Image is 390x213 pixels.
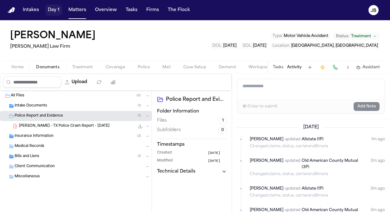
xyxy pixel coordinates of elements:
[371,158,385,177] time: August 11, 2025 at 12:51 PM
[250,158,283,170] span: [PERSON_NAME]
[287,65,302,70] button: Activity
[72,65,93,70] span: Treatment
[138,114,141,118] span: ( 1 )
[138,104,141,107] span: ( 1 )
[15,174,40,180] span: Miscellaneous
[157,118,167,124] span: Files
[305,63,314,72] button: Add Task
[157,108,227,115] h3: Folder Information
[66,4,89,16] button: Matters
[15,164,55,169] span: Client Communication
[308,194,328,198] span: and 8 more
[211,43,238,49] button: Edit DOL: 2025-07-23
[218,127,227,134] span: 0
[11,93,24,99] span: All Files
[285,186,300,192] span: updated
[123,4,140,16] button: Tasks
[223,44,236,48] span: [DATE]
[250,172,366,177] span: Changed: claims, status, carrier
[166,96,227,103] h2: Police Report and Evidence
[362,65,380,70] span: Assistant
[11,65,23,70] span: Home
[285,158,300,170] span: updated
[208,158,220,164] span: [DATE]
[302,159,358,169] span: Old American County Mutual (3P)
[61,76,91,88] button: Upload
[20,4,41,16] button: Intakes
[15,134,53,139] span: Insurance Information
[284,34,328,38] span: Motor Vehicle Accident
[291,44,378,48] span: [GEOGRAPHIC_DATA], [GEOGRAPHIC_DATA]
[271,43,380,49] button: Edit Location: Houston, TX
[15,144,44,149] span: Medical Records
[302,187,324,191] span: Allstate (1P)
[333,33,380,40] button: Change status from Treatment
[10,43,98,51] h2: [PERSON_NAME] Law Firm
[243,44,252,48] span: SOL :
[137,123,143,129] button: Download I. Laynes - TX Police Crash Report - 7.23.25
[106,65,125,70] span: Coverage
[183,65,206,70] span: Case Setup
[371,9,376,13] text: JB
[92,4,119,16] button: Overview
[253,44,266,48] span: [DATE]
[15,113,63,119] span: Police Report and Evidence
[354,102,380,111] button: Add Note
[19,124,110,129] span: [PERSON_NAME] - TX Police Crash Report - [DATE]
[302,136,324,143] a: Allstate (1P)
[162,65,171,70] span: Mail
[250,193,328,198] span: Changed: claims, status, carrier
[273,34,283,38] span: Type :
[157,150,172,156] span: Created
[302,158,366,170] a: Old American County Mutual (3P)
[8,7,15,13] a: Home
[208,158,227,164] button: [DATE]
[208,150,227,156] button: [DATE]
[299,124,323,131] span: [DATE]
[308,144,328,148] span: and 8 more
[219,117,227,124] span: 1
[212,44,222,48] span: DOL :
[250,136,283,143] span: [PERSON_NAME]
[157,158,173,164] span: Modified
[273,44,290,48] span: Location :
[302,186,324,192] a: Allstate (1P)
[308,172,328,176] span: and 8 more
[157,142,227,148] h3: Timestamps
[137,134,141,138] span: ( 3 )
[351,34,371,39] span: Treatment
[15,103,47,109] span: Intake Documents
[45,4,62,16] button: Day 1
[10,30,96,42] h1: [PERSON_NAME]
[8,7,15,13] img: Finch Logo
[144,4,161,16] button: Firms
[15,154,39,159] span: Bills and Liens
[138,155,141,158] span: ( 1 )
[36,65,60,70] span: Documents
[285,136,300,143] span: updated
[242,104,278,109] div: ⌘+Enter to submit
[208,150,220,156] span: [DATE]
[370,186,385,198] time: August 11, 2025 at 12:50 PM
[157,168,227,175] button: Technical Details
[302,137,324,141] span: Allstate (1P)
[331,63,340,72] button: Make a Call
[273,65,283,70] button: Tasks
[250,186,283,192] span: [PERSON_NAME]
[157,168,195,175] h3: Technical Details
[157,127,181,133] span: Subfolders
[271,33,330,39] button: Edit Type: Motor Vehicle Accident
[318,63,327,72] button: Create Immediate Task
[241,43,268,49] button: Edit SOL: 2027-07-23
[165,4,192,16] button: The Flock
[3,76,61,88] input: Search files
[356,65,380,70] button: Assistant
[336,34,349,39] span: Status:
[248,65,273,70] span: Workspaces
